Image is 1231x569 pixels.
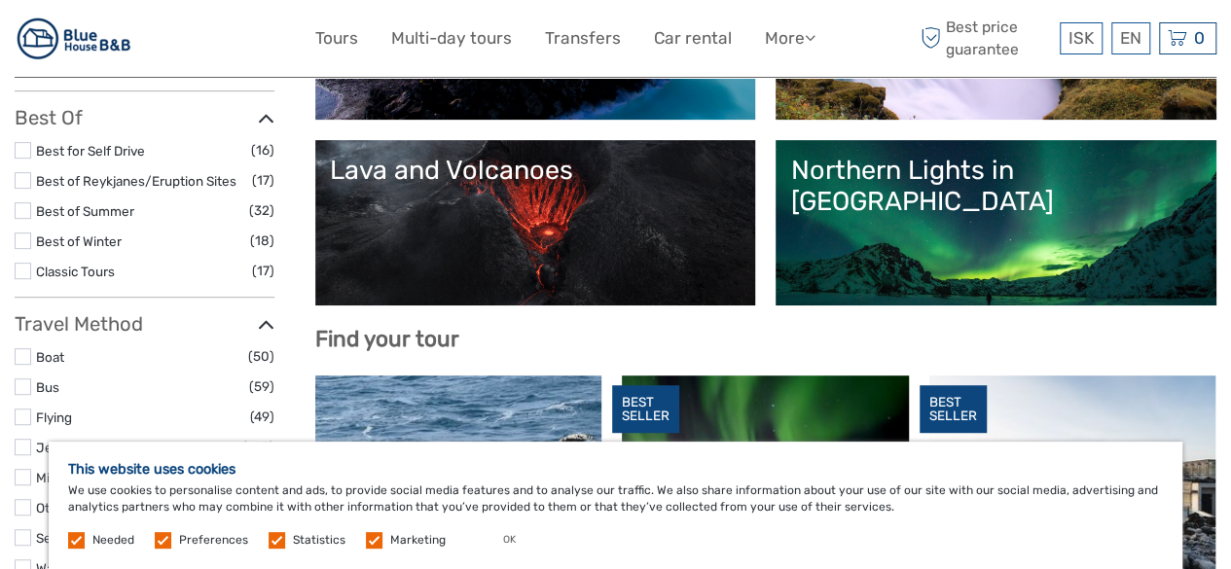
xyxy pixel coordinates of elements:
[1191,28,1208,48] span: 0
[36,379,59,395] a: Bus
[248,345,274,368] span: (50)
[484,530,535,550] button: OK
[36,500,149,516] a: Other / Non-Travel
[252,169,274,192] span: (17)
[612,385,679,434] div: BEST SELLER
[36,203,134,219] a: Best of Summer
[15,106,274,129] h3: Best Of
[391,24,512,53] a: Multi-day tours
[790,155,1202,218] div: Northern Lights in [GEOGRAPHIC_DATA]
[654,24,732,53] a: Car rental
[36,143,145,159] a: Best for Self Drive
[330,155,742,291] a: Lava and Volcanoes
[390,532,446,549] label: Marketing
[251,139,274,161] span: (16)
[545,24,621,53] a: Transfers
[315,24,358,53] a: Tours
[916,17,1055,59] span: Best price guarantee
[36,349,64,365] a: Boat
[68,461,1163,478] h5: This website uses cookies
[179,532,248,549] label: Preferences
[293,532,345,549] label: Statistics
[36,264,115,279] a: Classic Tours
[36,409,72,425] a: Flying
[790,155,1202,291] a: Northern Lights in [GEOGRAPHIC_DATA]
[250,230,274,252] span: (18)
[920,385,987,434] div: BEST SELLER
[49,442,1182,569] div: We use cookies to personalise content and ads, to provide social media features and to analyse ou...
[765,24,815,53] a: More
[1111,22,1150,54] div: EN
[252,260,274,282] span: (17)
[330,155,742,186] div: Lava and Volcanoes
[224,30,247,53] button: Open LiveChat chat widget
[36,440,103,455] a: Jeep / 4x4
[36,233,122,249] a: Best of Winter
[242,436,274,458] span: (103)
[92,532,134,549] label: Needed
[36,470,120,485] a: Mini Bus / Car
[36,530,97,546] a: Self-Drive
[15,15,135,62] img: 383-53bb5c1e-cd81-4588-8f32-3050452d86e0_logo_small.jpg
[249,375,274,398] span: (59)
[250,406,274,428] span: (49)
[27,34,220,50] p: We're away right now. Please check back later!
[15,312,274,336] h3: Travel Method
[315,326,459,352] b: Find your tour
[36,173,236,189] a: Best of Reykjanes/Eruption Sites
[1068,28,1094,48] span: ISK
[249,199,274,222] span: (32)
